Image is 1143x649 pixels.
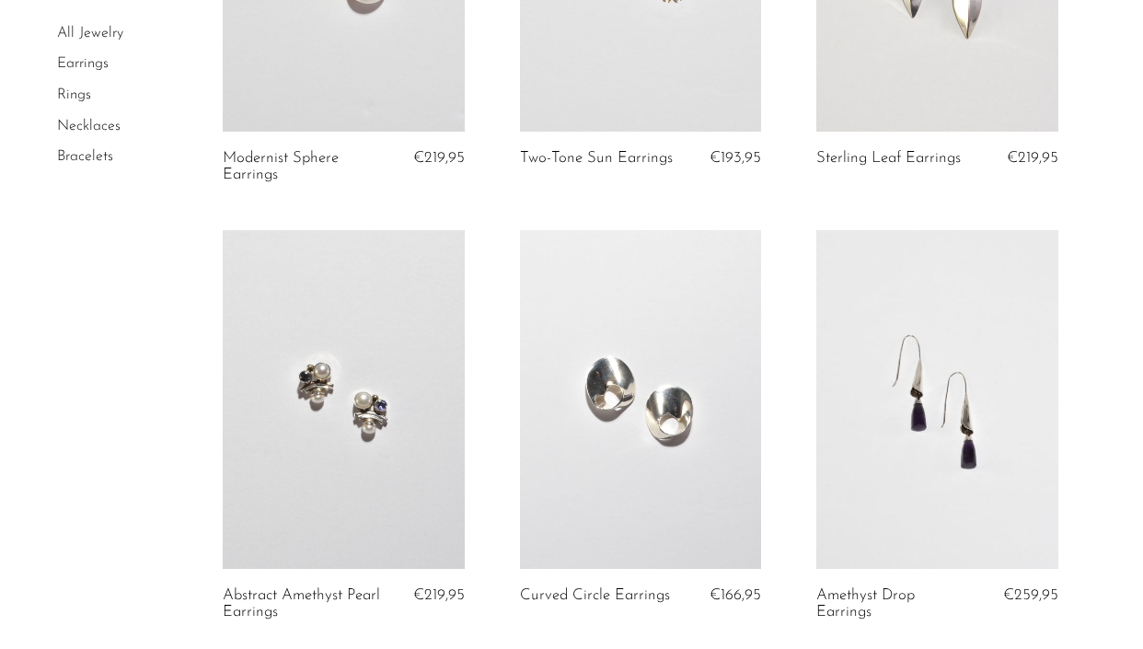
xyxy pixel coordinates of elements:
span: €219,95 [413,587,465,603]
a: Bracelets [57,149,113,164]
span: €166,95 [710,587,761,603]
a: Earrings [57,57,109,72]
a: Curved Circle Earrings [520,587,670,604]
span: €259,95 [1003,587,1058,603]
span: €193,95 [710,150,761,166]
a: Two-Tone Sun Earrings [520,150,673,167]
a: Sterling Leaf Earrings [816,150,961,167]
a: Abstract Amethyst Pearl Earrings [223,587,381,621]
a: Amethyst Drop Earrings [816,587,975,621]
span: €219,95 [413,150,465,166]
span: €219,95 [1007,150,1058,166]
a: Rings [57,87,91,102]
a: Modernist Sphere Earrings [223,150,381,184]
a: Necklaces [57,119,121,133]
a: All Jewelry [57,26,123,41]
